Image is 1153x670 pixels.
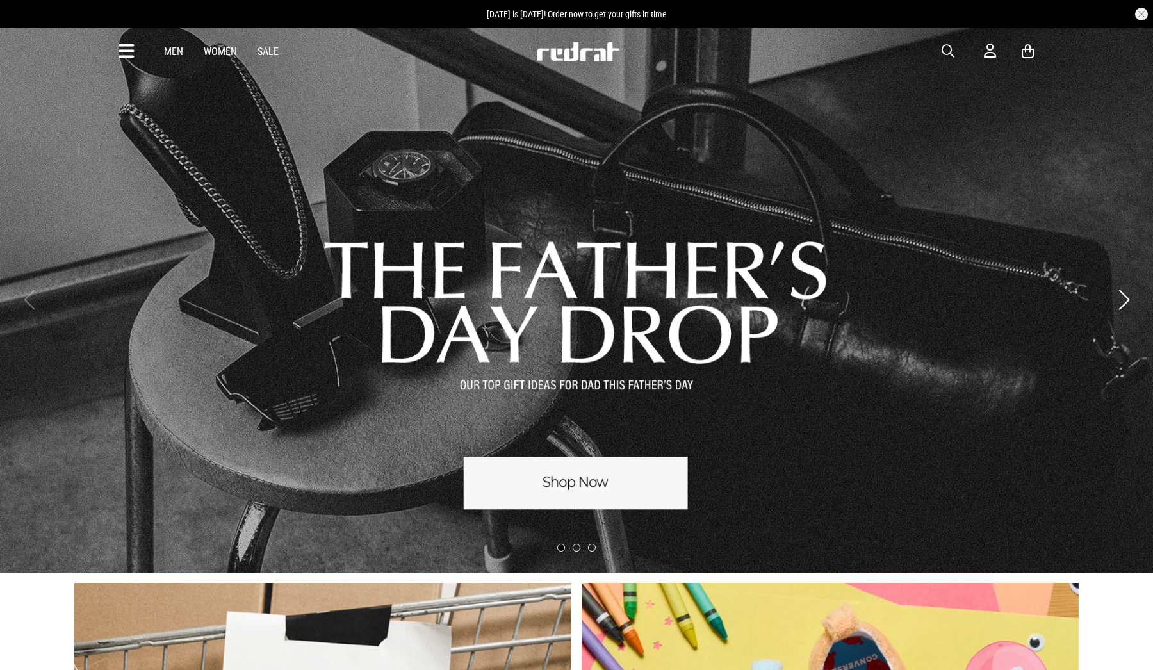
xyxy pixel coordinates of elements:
a: Women [204,45,237,58]
span: [DATE] is [DATE]! Order now to get your gifts in time [487,9,667,19]
img: Redrat logo [536,42,620,61]
a: Sale [258,45,279,58]
button: Previous slide [20,286,38,314]
a: Men [164,45,183,58]
button: Next slide [1115,286,1133,314]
